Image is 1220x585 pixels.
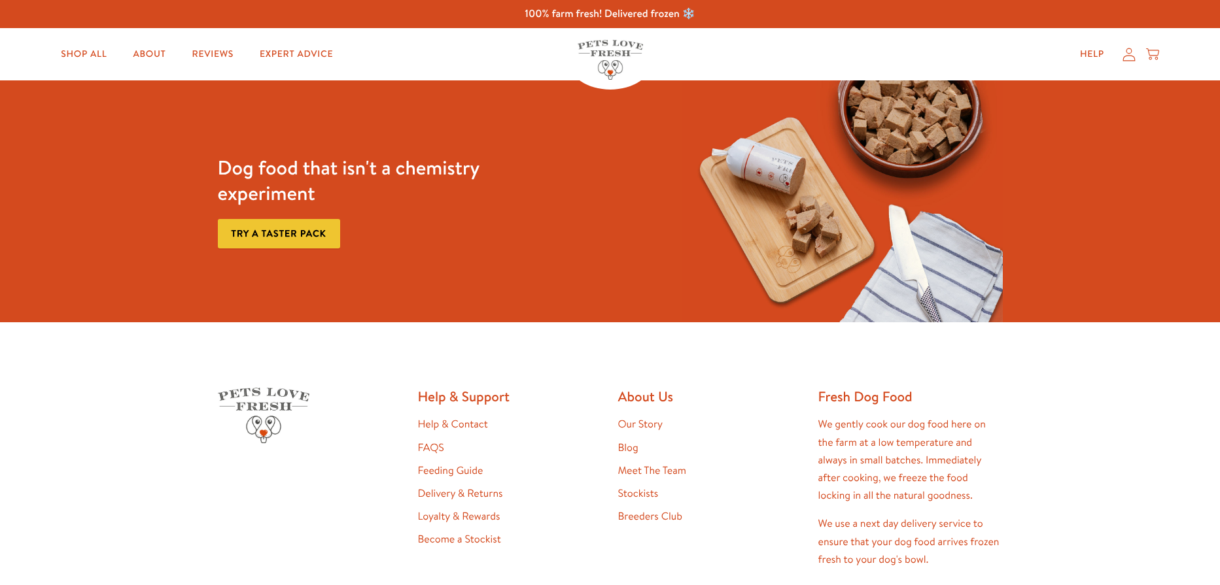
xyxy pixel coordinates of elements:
[818,388,1003,405] h2: Fresh Dog Food
[618,441,638,455] a: Blog
[418,509,500,524] a: Loyalty & Rewards
[818,515,1003,569] p: We use a next day delivery service to ensure that your dog food arrives frozen fresh to your dog'...
[182,41,244,67] a: Reviews
[218,388,309,443] img: Pets Love Fresh
[418,441,444,455] a: FAQS
[418,532,501,546] a: Become a Stockist
[418,388,602,405] h2: Help & Support
[618,486,659,501] a: Stockists
[618,388,803,405] h2: About Us
[218,155,539,206] h3: Dog food that isn't a chemistry experiment
[218,219,340,248] a: Try a taster pack
[418,463,483,478] a: Feeding Guide
[618,463,686,478] a: Meet The Team
[418,417,488,431] a: Help & Contact
[418,486,503,501] a: Delivery & Returns
[249,41,343,67] a: Expert Advice
[682,80,1003,322] img: Fussy
[122,41,176,67] a: About
[818,416,1003,505] p: We gently cook our dog food here on the farm at a low temperature and always in small batches. Im...
[618,509,682,524] a: Breeders Club
[578,40,643,80] img: Pets Love Fresh
[1070,41,1115,67] a: Help
[50,41,117,67] a: Shop All
[618,417,663,431] a: Our Story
